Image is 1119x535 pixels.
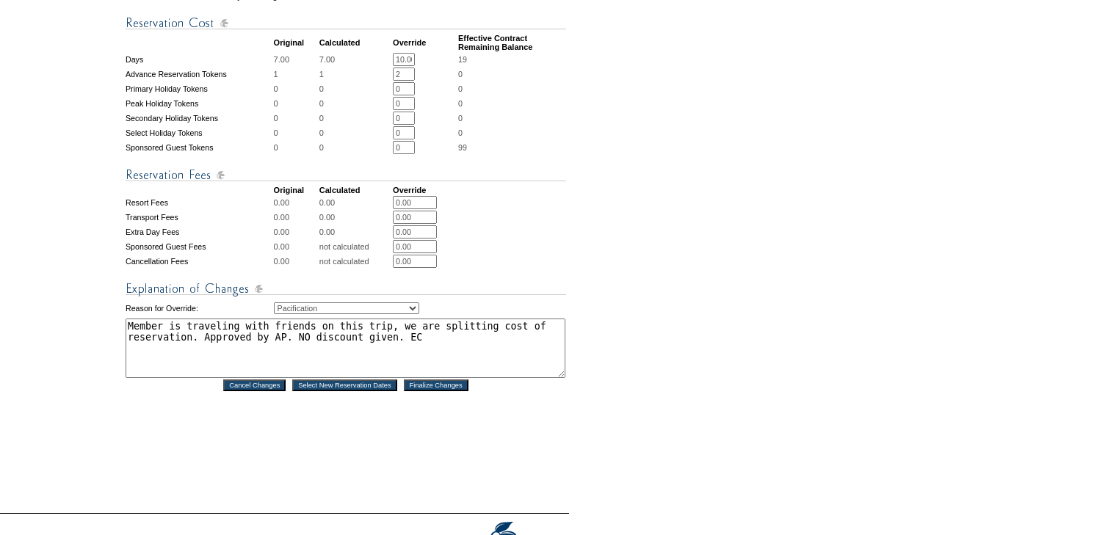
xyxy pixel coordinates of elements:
td: Calculated [319,34,391,51]
td: not calculated [319,240,391,253]
td: 1 [319,68,391,81]
td: 0.00 [274,240,318,253]
td: 0 [319,141,391,154]
td: 0 [274,82,318,95]
input: Cancel Changes [223,379,286,391]
td: 0.00 [274,196,318,209]
td: Original [274,186,318,194]
td: 0 [274,112,318,125]
input: Finalize Changes [404,379,468,391]
td: Resort Fees [126,196,272,209]
td: Transport Fees [126,211,272,224]
td: Secondary Holiday Tokens [126,112,272,125]
span: 0 [458,99,463,108]
td: Sponsored Guest Fees [126,240,272,253]
td: 7.00 [274,53,318,66]
td: 0.00 [274,211,318,224]
td: 0.00 [319,225,391,239]
td: Days [126,53,272,66]
td: Advance Reservation Tokens [126,68,272,81]
td: 0.00 [274,255,318,268]
td: Reason for Override: [126,299,272,317]
td: 0 [274,141,318,154]
td: 0 [319,112,391,125]
td: Original [274,34,318,51]
td: Calculated [319,186,391,194]
td: 0.00 [319,211,391,224]
td: 0 [274,126,318,139]
td: Sponsored Guest Tokens [126,141,272,154]
td: not calculated [319,255,391,268]
input: Select New Reservation Dates [292,379,397,391]
td: 7.00 [319,53,391,66]
span: 19 [458,55,467,64]
img: Reservation Cost [126,14,566,32]
td: 0.00 [274,225,318,239]
span: 0 [458,114,463,123]
td: 0.00 [319,196,391,209]
td: 1 [274,68,318,81]
td: 0 [319,82,391,95]
img: Reservation Fees [126,166,566,184]
td: 0 [274,97,318,110]
span: 99 [458,143,467,152]
td: 0 [319,97,391,110]
img: Explanation of Changes [126,280,566,298]
span: 0 [458,128,463,137]
td: Effective Contract Remaining Balance [458,34,566,51]
td: Primary Holiday Tokens [126,82,272,95]
td: 0 [319,126,391,139]
td: Select Holiday Tokens [126,126,272,139]
td: Override [393,34,457,51]
td: Extra Day Fees [126,225,272,239]
td: Override [393,186,457,194]
span: 0 [458,70,463,79]
span: 0 [458,84,463,93]
td: Cancellation Fees [126,255,272,268]
td: Peak Holiday Tokens [126,97,272,110]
